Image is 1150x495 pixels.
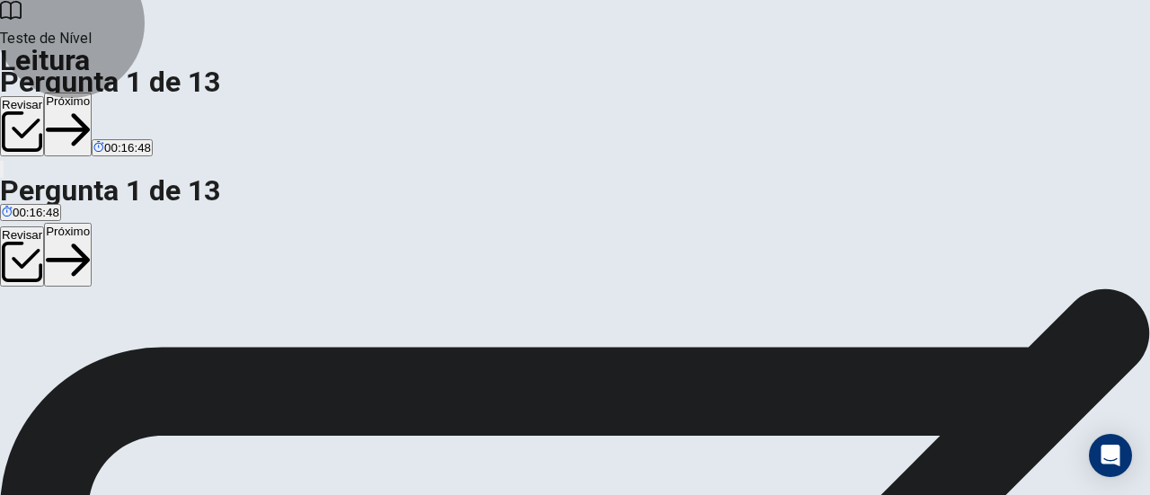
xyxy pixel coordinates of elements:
[92,139,153,156] button: 00:16:48
[44,223,92,287] button: Próximo
[13,206,59,219] span: 00:16:48
[104,141,151,155] span: 00:16:48
[44,93,92,156] button: Próximo
[1089,434,1132,477] div: Open Intercom Messenger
